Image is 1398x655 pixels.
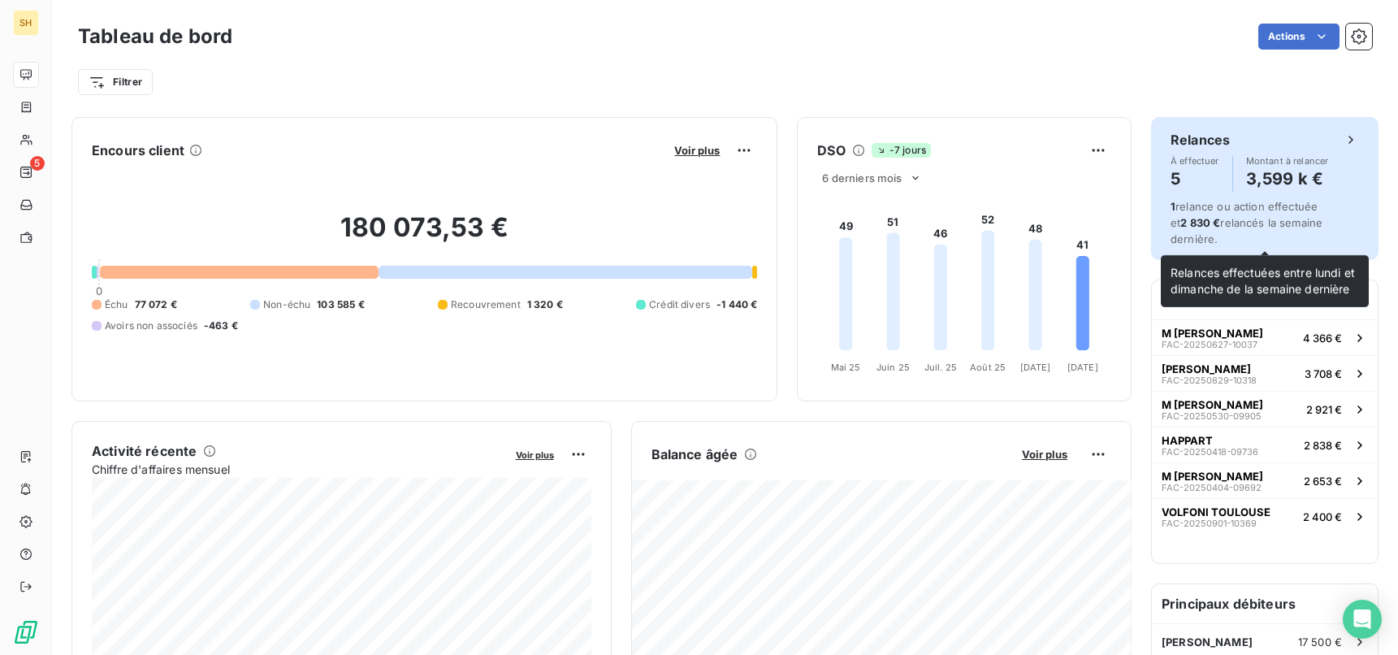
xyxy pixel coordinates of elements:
span: 17 500 € [1298,635,1342,648]
span: M [PERSON_NAME] [1162,470,1263,483]
tspan: Juin 25 [876,362,910,373]
button: M [PERSON_NAME]FAC-20250404-096922 653 € [1152,462,1378,498]
span: Relances effectuées entre lundi et dimanche de la semaine dernière [1171,266,1355,296]
span: FAC-20250530-09905 [1162,411,1262,421]
span: 2 653 € [1304,475,1342,488]
button: Voir plus [669,143,725,158]
h2: 180 073,53 € [92,211,757,260]
span: 2 830 € [1180,216,1220,229]
span: FAC-20250404-09692 [1162,483,1262,492]
div: SH [13,10,39,36]
tspan: Août 25 [970,362,1006,373]
span: Montant à relancer [1246,156,1329,166]
span: 77 072 € [135,297,177,312]
button: M [PERSON_NAME]FAC-20250530-099052 921 € [1152,391,1378,427]
button: Actions [1258,24,1340,50]
h4: 5 [1171,166,1219,192]
span: Crédit divers [649,297,710,312]
span: Chiffre d'affaires mensuel [92,461,504,478]
span: 1 [1171,200,1175,213]
h6: Activité récente [92,441,197,461]
span: M [PERSON_NAME] [1162,327,1263,340]
span: 6 derniers mois [822,171,902,184]
span: À effectuer [1171,156,1219,166]
span: FAC-20250901-10369 [1162,518,1257,528]
img: Logo LeanPay [13,619,39,645]
span: Voir plus [674,144,720,157]
h6: Relances [1171,130,1230,150]
button: Voir plus [511,447,559,462]
span: 2 838 € [1304,439,1342,452]
span: 2 400 € [1303,510,1342,523]
button: VOLFONI TOULOUSEFAC-20250901-103692 400 € [1152,498,1378,534]
span: 1 320 € [527,297,563,312]
span: 2 921 € [1306,403,1342,416]
span: Recouvrement [451,297,521,312]
span: -463 € [204,319,238,333]
span: Échu [105,297,128,312]
h6: Encours client [92,141,184,160]
h6: Balance âgée [651,445,738,464]
button: M [PERSON_NAME]FAC-20250627-100374 366 € [1152,319,1378,355]
button: HAPPARTFAC-20250418-097362 838 € [1152,427,1378,462]
span: FAC-20250829-10318 [1162,375,1257,385]
span: M [PERSON_NAME] [1162,398,1263,411]
h3: Tableau de bord [78,22,232,51]
span: -1 440 € [716,297,757,312]
button: [PERSON_NAME]FAC-20250829-103183 708 € [1152,355,1378,391]
span: 103 585 € [317,297,364,312]
span: FAC-20250418-09736 [1162,447,1258,457]
span: -7 jours [872,143,931,158]
tspan: Mai 25 [831,362,861,373]
span: HAPPART [1162,434,1213,447]
h4: 3,599 k € [1246,166,1329,192]
span: 3 708 € [1305,367,1342,380]
span: 0 [96,284,102,297]
tspan: [DATE] [1020,362,1051,373]
span: Voir plus [1022,448,1067,461]
h6: Principaux débiteurs [1152,584,1378,623]
span: FAC-20250627-10037 [1162,340,1257,349]
span: 5 [30,156,45,171]
span: Voir plus [516,449,554,461]
h6: Factures échues [1152,280,1378,319]
span: VOLFONI TOULOUSE [1162,505,1270,518]
tspan: [DATE] [1067,362,1098,373]
span: [PERSON_NAME] [1162,362,1251,375]
button: Filtrer [78,69,153,95]
span: Avoirs non associés [105,319,197,333]
span: 4 366 € [1303,332,1342,345]
h6: DSO [817,141,845,160]
span: relance ou action effectuée et relancés la semaine dernière. [1171,200,1322,245]
span: [PERSON_NAME] [1162,635,1253,648]
tspan: Juil. 25 [924,362,957,373]
button: Voir plus [1017,447,1072,462]
div: Open Intercom Messenger [1343,600,1382,639]
span: Non-échu [263,297,310,312]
